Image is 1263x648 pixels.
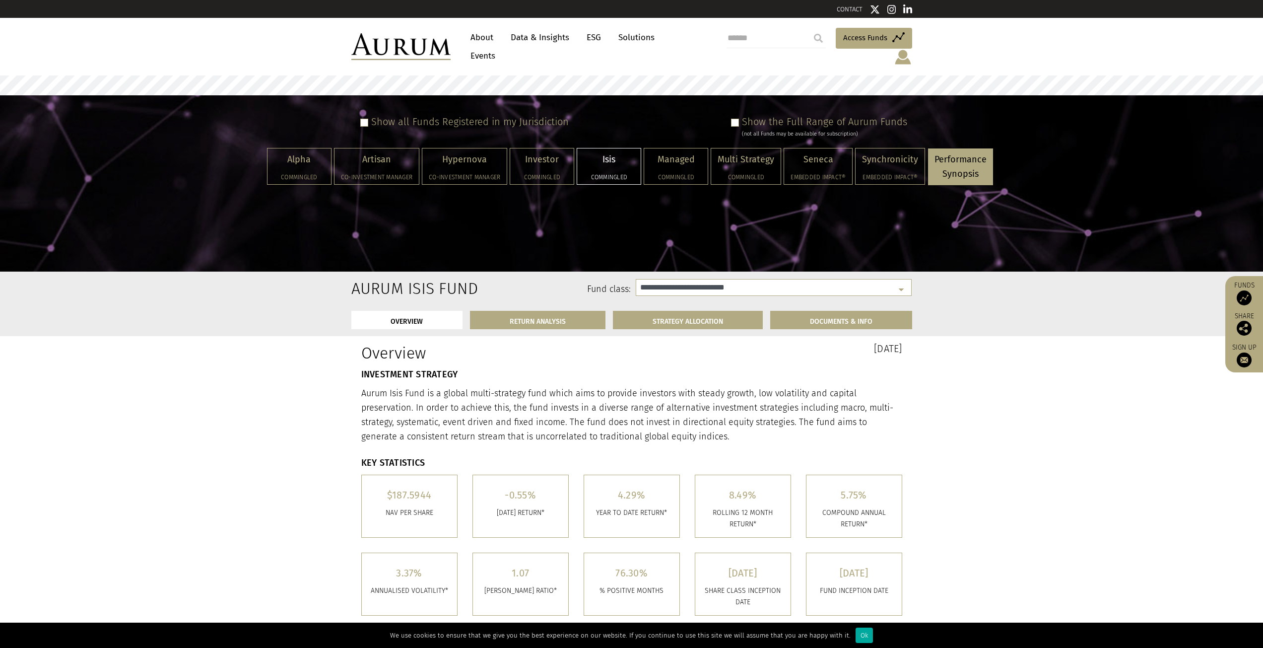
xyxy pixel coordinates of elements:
h5: 1.07 [480,568,561,578]
a: ESG [582,28,606,47]
span: Access Funds [843,32,887,44]
p: Aurum Isis Fund is a global multi-strategy fund which aims to provide investors with steady growt... [361,386,902,443]
h5: Co-investment Manager [429,174,500,180]
h5: Commingled [718,174,774,180]
p: Multi Strategy [718,152,774,167]
h5: [DATE] [814,568,894,578]
h1: Overview [361,344,624,362]
a: Sign up [1230,343,1258,367]
input: Submit [808,28,828,48]
p: [DATE] RETURN* [480,507,561,518]
p: Alpha [274,152,325,167]
p: Synchronicity [862,152,918,167]
p: [PERSON_NAME] RATIO* [480,585,561,596]
a: RETURN ANALYSIS [470,311,605,329]
h5: Embedded Impact® [791,174,846,180]
h2: Aurum Isis Fund [351,279,432,298]
h5: Commingled [274,174,325,180]
a: STRATEGY ALLOCATION [613,311,763,329]
img: Access Funds [1237,290,1252,305]
p: FUND INCEPTION DATE [814,585,894,596]
label: Show the Full Range of Aurum Funds [742,116,907,128]
label: Fund class: [447,283,631,296]
a: CONTACT [837,5,863,13]
a: Funds [1230,281,1258,305]
p: ROLLING 12 MONTH RETURN* [703,507,783,530]
img: account-icon.svg [894,49,912,66]
h5: $187.5944 [369,490,450,500]
p: SHARE CLASS INCEPTION DATE [703,585,783,608]
h5: Commingled [651,174,701,180]
h3: [DATE] [639,344,902,354]
div: Share [1230,313,1258,336]
a: Data & Insights [506,28,574,47]
p: Nav per share [369,507,450,518]
h5: 5.75% [814,490,894,500]
h5: 76.30% [592,568,672,578]
p: Seneca [791,152,846,167]
h5: 4.29% [592,490,672,500]
img: Aurum [351,33,451,60]
img: Share this post [1237,321,1252,336]
p: Artisan [341,152,412,167]
div: Ok [856,628,873,643]
p: COMPOUND ANNUAL RETURN* [814,507,894,530]
img: Instagram icon [887,4,896,14]
a: DOCUMENTS & INFO [770,311,912,329]
p: YEAR TO DATE RETURN* [592,507,672,518]
p: Investor [517,152,567,167]
h5: Commingled [584,174,634,180]
p: % POSITIVE MONTHS [592,585,672,596]
img: Twitter icon [870,4,880,14]
img: Linkedin icon [903,4,912,14]
a: About [465,28,498,47]
p: ANNUALISED VOLATILITY* [369,585,450,596]
p: Isis [584,152,634,167]
a: Events [465,47,495,65]
h5: [DATE] [703,568,783,578]
label: Show all Funds Registered in my Jurisdiction [371,116,569,128]
h5: Co-investment Manager [341,174,412,180]
h5: -0.55% [480,490,561,500]
p: Hypernova [429,152,500,167]
a: Access Funds [836,28,912,49]
h5: Commingled [517,174,567,180]
p: Managed [651,152,701,167]
div: (not all Funds may be available for subscription) [742,130,907,139]
a: Solutions [613,28,660,47]
strong: KEY STATISTICS [361,457,425,468]
strong: INVESTMENT STRATEGY [361,369,458,380]
h5: 3.37% [369,568,450,578]
h5: 8.49% [703,490,783,500]
p: Performance Synopsis [934,152,987,181]
img: Sign up to our newsletter [1237,353,1252,367]
h5: Embedded Impact® [862,174,918,180]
